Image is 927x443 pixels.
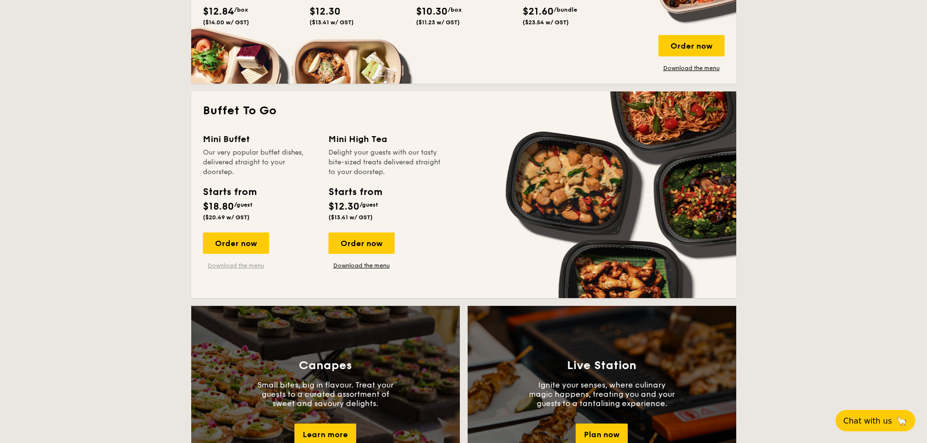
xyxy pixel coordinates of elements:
span: /box [234,6,248,13]
span: 🦙 [896,415,908,426]
span: ($14.00 w/ GST) [203,19,249,26]
div: Mini Buffet [203,132,317,146]
div: Order now [203,232,269,254]
span: Chat with us [843,416,892,425]
a: Download the menu [658,64,725,72]
a: Download the menu [203,262,269,269]
a: Download the menu [328,262,395,269]
div: Delight your guests with our tasty bite-sized treats delivered straight to your doorstep. [328,148,442,177]
span: ($23.54 w/ GST) [523,19,569,26]
span: $21.60 [523,6,554,18]
p: Ignite your senses, where culinary magic happens, treating you and your guests to a tantalising e... [529,380,675,408]
span: $18.80 [203,201,234,213]
span: ($11.23 w/ GST) [416,19,460,26]
div: Our very popular buffet dishes, delivered straight to your doorstep. [203,148,317,177]
div: Starts from [328,185,382,199]
span: $12.84 [203,6,234,18]
span: $12.30 [328,201,360,213]
span: ($20.49 w/ GST) [203,214,250,221]
span: $10.30 [416,6,448,18]
span: /box [448,6,462,13]
p: Small bites, big in flavour. Treat your guests to a curated assortment of sweet and savoury delig... [253,380,399,408]
div: Starts from [203,185,256,199]
div: Mini High Tea [328,132,442,146]
h3: Live Station [567,359,636,372]
span: ($13.41 w/ GST) [309,19,354,26]
h2: Buffet To Go [203,103,725,119]
span: /guest [360,201,378,208]
span: $12.30 [309,6,341,18]
div: Order now [328,232,395,254]
span: /guest [234,201,253,208]
div: Order now [658,35,725,56]
button: Chat with us🦙 [836,410,915,431]
span: /bundle [554,6,577,13]
span: ($13.41 w/ GST) [328,214,373,221]
h3: Canapes [299,359,352,372]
